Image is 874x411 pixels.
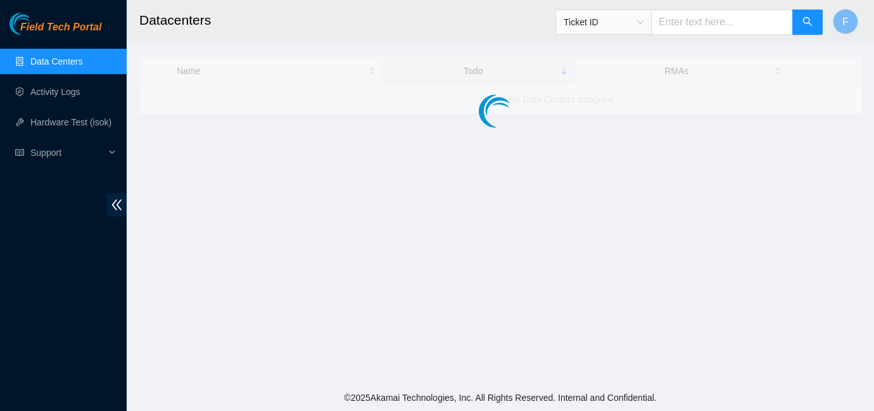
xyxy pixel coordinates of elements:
[30,117,111,127] a: Hardware Test (isok)
[792,9,823,35] button: search
[842,14,849,30] span: F
[30,87,80,97] a: Activity Logs
[107,193,127,217] span: double-left
[30,140,105,165] span: Support
[9,23,101,39] a: Akamai TechnologiesField Tech Portal
[127,384,874,411] footer: © 2025 Akamai Technologies, Inc. All Rights Reserved. Internal and Confidential.
[564,13,643,32] span: Ticket ID
[15,148,24,157] span: read
[20,22,101,34] span: Field Tech Portal
[651,9,793,35] input: Enter text here...
[9,13,64,35] img: Akamai Technologies
[802,16,813,28] span: search
[833,9,858,34] button: F
[30,56,82,66] a: Data Centers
